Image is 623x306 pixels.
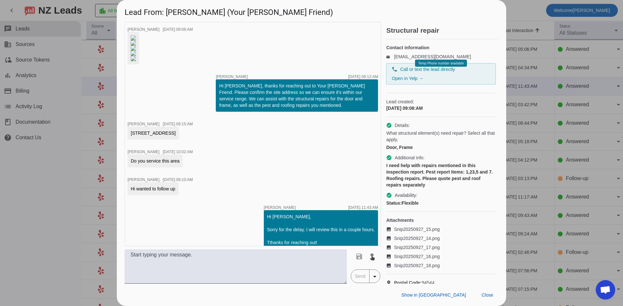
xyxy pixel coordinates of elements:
a: Snip20250927_16.png [386,253,496,260]
div: Hi [PERSON_NAME], thanks for reaching out to Your [PERSON_NAME] Friend. Please confirm the site a... [219,83,375,108]
mat-icon: location_on [386,280,394,285]
div: [DATE] 09:15:AM [163,122,193,126]
span: Availability: [395,192,417,198]
div: Flexible [386,200,496,206]
span: Close [482,292,493,298]
h4: Contact information [386,44,496,51]
img: j2_gGMgfTwzUeR8So9GgFQ [131,51,136,56]
div: Do you service this area [131,158,179,164]
a: Snip20250927_18.png [386,262,496,269]
span: [PERSON_NAME] [128,177,160,182]
span: What structural element(s) need repair? Select all that apply. [386,130,496,143]
img: ag8SNRKOWRodMDss6WIkVQ [131,56,136,61]
a: Snip20250927_17.png [386,244,496,251]
div: Hi [PERSON_NAME], Sorry for the delay. I will review this in a couple hours. Tthanks for reaching... [267,213,375,246]
span: Temp Phone number available [418,62,464,65]
span: [PERSON_NAME] [128,27,160,32]
mat-icon: image [386,236,394,241]
a: [EMAIL_ADDRESS][DOMAIN_NAME] [394,54,471,59]
div: [DATE] 09:12:AM [348,75,378,79]
div: [DATE] 09:10:AM [163,178,193,182]
span: Snip20250927_17.png [394,244,440,251]
div: [DATE] 11:43:AM [348,206,378,210]
img: Xz_Fz4XxSZJUkvkFcr8ZTg [131,40,136,46]
span: 94544 [394,279,434,286]
h4: Attachments [386,217,496,223]
mat-icon: touch_app [368,253,376,260]
span: [PERSON_NAME] [128,122,160,126]
mat-icon: check_circle [386,122,392,128]
button: Show in [GEOGRAPHIC_DATA] [396,289,471,301]
span: Snip20250927_14.png [394,235,440,242]
div: [DATE] 10:02:AM [163,150,193,154]
span: Lead created: [386,98,496,105]
span: Snip20250927_15.png [394,226,440,232]
div: Hi wanted to follow up [131,186,175,192]
mat-icon: phone [392,66,397,72]
mat-icon: image [386,263,394,268]
strong: Postal Code: [394,280,422,285]
span: Show in [GEOGRAPHIC_DATA] [401,292,466,298]
span: Call or text the lead directly [400,66,455,73]
span: Snip20250927_16.png [394,253,440,260]
mat-icon: image [386,254,394,259]
mat-icon: email [386,55,394,58]
span: Additional info: [395,154,424,161]
div: Open chat [596,280,615,300]
strong: Status: [386,200,401,206]
div: [DATE] 09:08:AM [386,105,496,111]
div: [STREET_ADDRESS] [131,130,176,136]
h2: Structural repair [386,27,498,34]
mat-icon: arrow_drop_down [371,273,379,280]
span: [PERSON_NAME] [264,206,296,210]
a: Snip20250927_15.png [386,226,496,232]
div: Door, Frame [386,144,496,151]
div: [DATE] 09:08:AM [163,28,193,31]
mat-icon: check_circle [386,155,392,161]
img: ooLuOR5g0h3oNeSnVqhttA [131,46,136,51]
button: Close [476,289,498,301]
span: Details: [395,122,410,129]
mat-icon: image [386,245,394,250]
a: Snip20250927_14.png [386,235,496,242]
span: [PERSON_NAME] [216,75,248,79]
img: 0EeiAXbfqYxYff4jiExNew [131,35,136,40]
span: [PERSON_NAME] [128,150,160,154]
mat-icon: image [386,227,394,232]
div: I need help with repairs mentioned in this inspection report. Pest report Items: 1,23,5 and 7. Ro... [386,162,496,188]
a: Open in Yelp → [392,76,423,81]
span: Snip20250927_18.png [394,262,440,269]
mat-icon: check_circle [386,192,392,198]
